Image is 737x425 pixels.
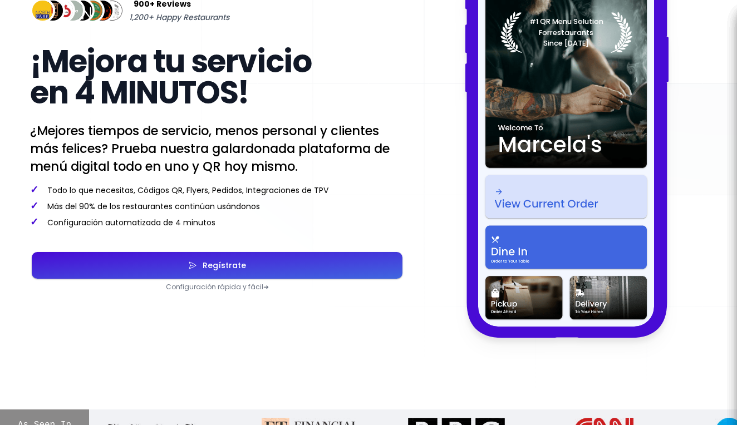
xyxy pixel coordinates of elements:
span: ¡Mejora tu servicio en 4 MINUTOS! [30,39,311,115]
p: ¿Mejores tiempos de servicio, menos personal y clientes más felices? Prueba nuestra galardonada p... [30,122,404,175]
button: Regístrate [32,252,402,279]
span: ✓ [30,199,38,212]
span: ✓ [30,182,38,196]
div: Regístrate [197,261,246,269]
span: 1,200+ Happy Restaurants [129,11,229,24]
p: Configuración automatizada de 4 minutos [30,216,404,228]
p: Más del 90% de los restaurantes continúan usándonos [30,200,404,212]
img: Laurel [500,12,632,53]
p: Configuración rápida y fácil ➜ [30,283,404,291]
p: Todo lo que necesitas, Códigos QR, Flyers, Pedidos, Integraciones de TPV [30,184,404,196]
span: ✓ [30,215,38,229]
